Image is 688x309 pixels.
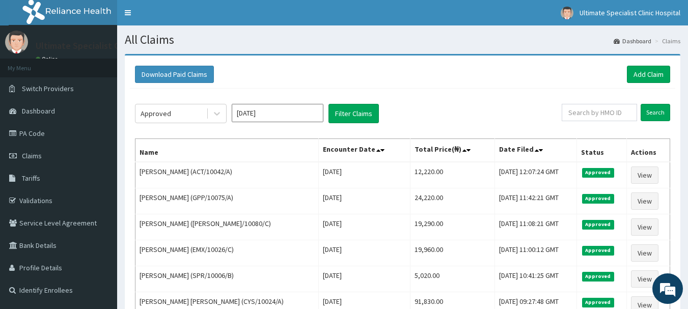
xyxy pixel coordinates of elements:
[5,31,28,53] img: User Image
[631,192,658,210] a: View
[631,166,658,184] a: View
[582,220,614,229] span: Approved
[410,188,495,214] td: 24,220.00
[641,104,670,121] input: Search
[626,139,670,162] th: Actions
[576,139,626,162] th: Status
[582,246,614,255] span: Approved
[614,37,651,45] a: Dashboard
[410,240,495,266] td: 19,960.00
[22,84,74,93] span: Switch Providers
[328,104,379,123] button: Filter Claims
[495,214,577,240] td: [DATE] 11:08:21 GMT
[495,139,577,162] th: Date Filed
[495,162,577,188] td: [DATE] 12:07:24 GMT
[22,174,40,183] span: Tariffs
[410,139,495,162] th: Total Price(₦)
[135,139,319,162] th: Name
[582,194,614,203] span: Approved
[582,168,614,177] span: Approved
[36,41,171,50] p: Ultimate Specialist Clinic Hospital
[135,188,319,214] td: [PERSON_NAME] (GPP/10075/A)
[22,106,55,116] span: Dashboard
[318,214,410,240] td: [DATE]
[141,108,171,119] div: Approved
[562,104,637,121] input: Search by HMO ID
[631,270,658,288] a: View
[495,188,577,214] td: [DATE] 11:42:21 GMT
[627,66,670,83] a: Add Claim
[135,214,319,240] td: [PERSON_NAME] ([PERSON_NAME]/10080/C)
[125,33,680,46] h1: All Claims
[318,162,410,188] td: [DATE]
[410,266,495,292] td: 5,020.00
[36,55,60,63] a: Online
[495,266,577,292] td: [DATE] 10:41:25 GMT
[318,240,410,266] td: [DATE]
[318,139,410,162] th: Encounter Date
[410,162,495,188] td: 12,220.00
[318,266,410,292] td: [DATE]
[580,8,680,17] span: Ultimate Specialist Clinic Hospital
[582,298,614,307] span: Approved
[232,104,323,122] input: Select Month and Year
[135,266,319,292] td: [PERSON_NAME] (SPR/10006/B)
[318,188,410,214] td: [DATE]
[135,162,319,188] td: [PERSON_NAME] (ACT/10042/A)
[582,272,614,281] span: Approved
[22,151,42,160] span: Claims
[631,218,658,236] a: View
[410,214,495,240] td: 19,290.00
[631,244,658,262] a: View
[135,66,214,83] button: Download Paid Claims
[652,37,680,45] li: Claims
[561,7,573,19] img: User Image
[495,240,577,266] td: [DATE] 11:00:12 GMT
[135,240,319,266] td: [PERSON_NAME] (EMX/10026/C)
